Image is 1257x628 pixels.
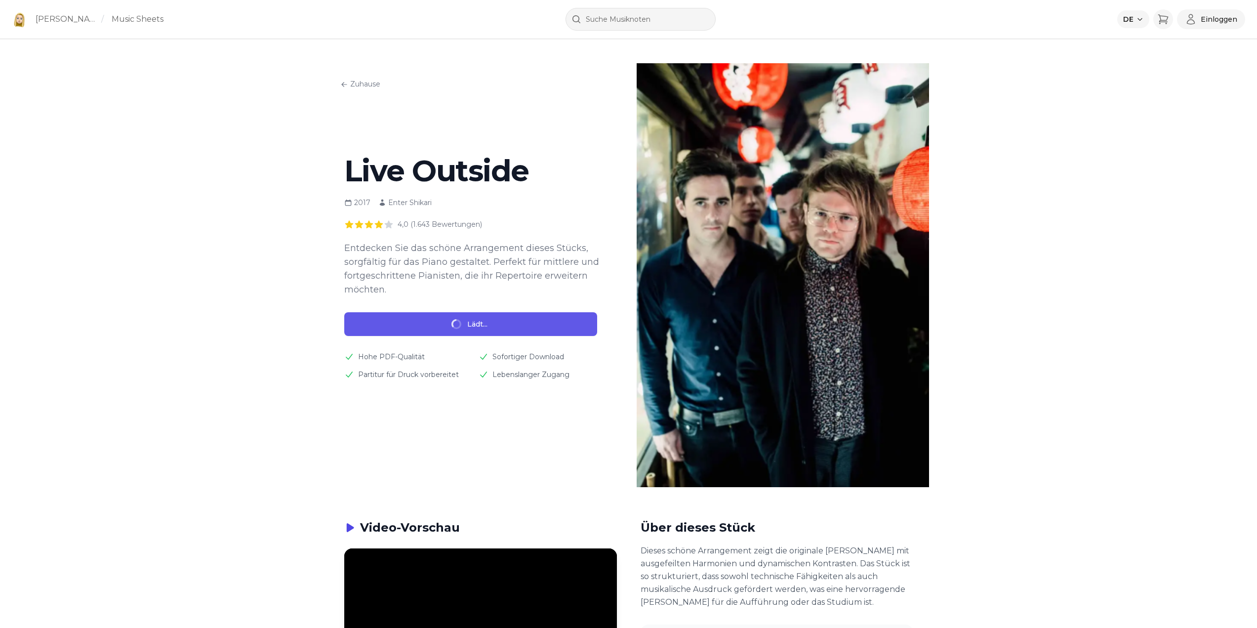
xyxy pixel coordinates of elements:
[101,13,104,25] span: /
[344,198,370,208] div: 2017
[1201,14,1237,24] span: Einloggen
[1123,14,1134,24] span: DE
[378,198,432,208] div: Enter Shikari
[337,76,383,92] a: Zuhause
[566,8,716,31] input: Suche Musiknoten
[637,63,929,487] img: Live Outside
[358,352,425,362] span: Hohe PDF-Qualität
[1117,10,1149,28] button: Select language
[344,312,597,336] button: Lädt...
[112,13,163,25] a: Music Sheets
[492,370,569,379] span: Lebenslanger Zugang
[641,519,913,537] h2: Über dieses Stück
[641,544,913,609] p: Dieses schöne Arrangement zeigt die originale [PERSON_NAME] mit ausgefeilten Harmonien und dynami...
[344,241,605,296] p: Entdecken Sie das schöne Arrangement dieses Stücks, sorgfältig für das Piano gestaltet. Perfekt f...
[398,219,482,229] p: 4,0 (1.643 Bewertungen)
[358,370,459,379] span: Partitur für Druck vorbereitet
[36,13,97,25] a: [PERSON_NAME]
[492,352,564,362] span: Sofortiger Download
[12,11,28,27] img: Kate Maystrova
[328,63,621,101] nav: Global
[360,519,460,537] h2: Video-Vorschau
[344,153,529,189] span: Live Outside
[1177,9,1245,29] button: Einloggen
[1153,9,1173,29] button: Warenkorb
